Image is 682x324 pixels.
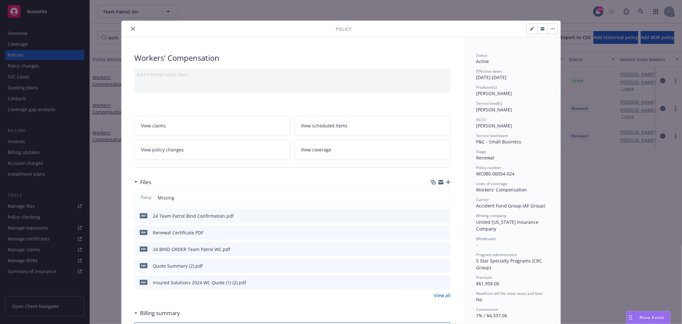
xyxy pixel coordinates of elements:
[476,58,489,64] span: Active
[476,236,496,241] span: Wholesaler
[476,101,502,106] span: Service lead(s)
[476,203,545,209] span: Accident Fund Group (AF Group)
[134,53,451,63] div: Workers' Compensation
[432,229,437,236] button: download file
[153,279,246,286] div: Insured Solutions 2024 WC Quote (1) (2).pdf
[301,146,332,153] span: View coverage
[153,229,203,236] div: Renewal Certificate.PDF
[476,197,489,202] span: Carrier
[294,140,451,160] a: View coverage
[627,312,635,324] div: Drag to move
[432,279,437,286] button: download file
[140,213,147,218] span: pdf
[153,246,230,253] div: 24 BIND ORDER Team Patrol WC.pdf
[476,69,548,81] div: [DATE] - [DATE]
[336,26,351,32] span: Policy
[442,246,448,253] button: preview file
[476,171,514,177] span: WC080-00054-024
[476,133,508,138] span: Service lead team
[158,194,174,201] span: Missing
[294,116,451,136] a: View scheduled items
[141,146,184,153] span: View policy changes
[301,122,348,129] span: View scheduled items
[476,213,506,218] span: Writing company
[140,263,147,268] span: pdf
[476,252,517,257] span: Program administrator
[476,275,492,280] span: Premium
[626,311,670,324] button: Nova Assist
[153,213,234,219] div: 24 Team Patrol Bind Confirmation.pdf
[442,229,448,236] button: preview file
[476,155,494,161] span: Renewal
[476,307,498,312] span: Commission
[476,149,486,154] span: Stage
[476,139,521,145] span: P&C - Small Business
[134,309,180,317] div: Billing summary
[432,213,437,219] button: download file
[476,296,482,303] span: No
[476,280,499,287] span: $61,958.00
[137,71,448,78] div: Add internal notes here...
[476,117,486,122] span: AC(s)
[432,246,437,253] button: download file
[476,291,543,296] span: Newfront will file state taxes and fees
[129,25,137,33] button: close
[134,178,151,186] div: Files
[153,263,203,269] div: Quote Summary (2).pdf
[476,312,507,319] span: 7% / $4,337.06
[134,140,291,160] a: View policy changes
[476,242,478,248] span: -
[476,123,512,129] span: [PERSON_NAME]
[442,263,448,269] button: preview file
[476,90,512,96] span: [PERSON_NAME]
[476,258,543,271] span: 5 Star Specialty Programs (CRC Group)
[476,187,527,193] span: Workers' Compensation
[476,53,487,58] span: Status
[442,213,448,219] button: preview file
[140,309,180,317] h3: Billing summary
[476,107,512,113] span: [PERSON_NAME]
[442,279,448,286] button: preview file
[134,116,291,136] a: View claims
[140,195,153,200] span: Policy
[140,280,147,285] span: pdf
[434,292,451,299] a: View all
[476,85,497,90] span: Producer(s)
[141,122,166,129] span: View claims
[476,219,540,232] span: United [US_STATE] Insurance Company
[432,263,437,269] button: download file
[140,230,147,235] span: PDF
[640,315,665,320] span: Nova Assist
[476,181,507,186] span: Lines of coverage
[476,69,502,74] span: Effective dates
[140,247,147,251] span: pdf
[140,178,151,186] h3: Files
[476,165,501,170] span: Policy number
